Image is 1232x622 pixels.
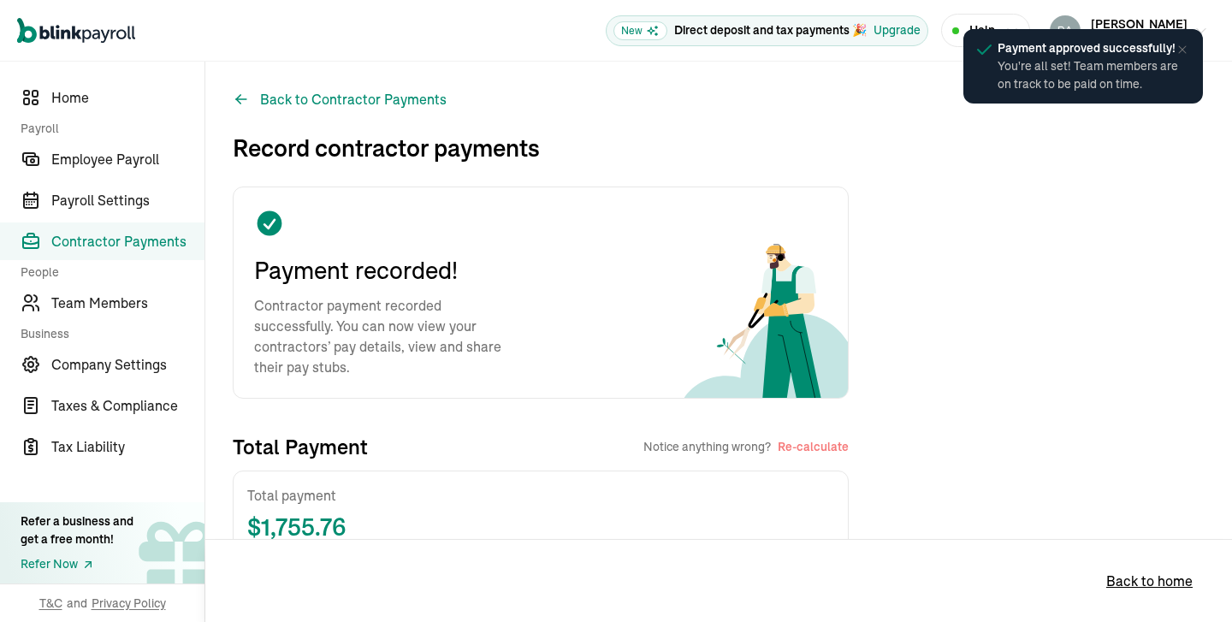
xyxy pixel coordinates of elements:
[247,485,834,506] span: Total payment
[51,436,204,457] span: Tax Liability
[233,433,368,460] h3: Total Payment
[51,395,204,416] span: Taxes & Compliance
[1146,540,1232,622] iframe: Chat Widget
[39,595,62,612] span: T&C
[1043,9,1215,52] button: [PERSON_NAME]3 Eskimos LLC
[998,57,1186,93] span: You're all set! Team members are on track to be paid on time.
[17,6,135,56] nav: Global
[254,288,514,377] span: Contractor payment recorded successfully. You can now view your contractors’ pay details, view an...
[51,354,204,375] span: Company Settings
[674,21,867,39] p: Direct deposit and tax payments 🎉
[51,190,204,210] span: Payroll Settings
[92,595,166,612] span: Privacy Policy
[254,239,535,288] span: Payment recorded!
[51,293,204,313] span: Team Members
[51,231,204,252] span: Contractor Payments
[998,39,1186,57] span: Payment approved successfully!
[233,130,540,166] h1: Record contractor payments
[51,149,204,169] span: Employee Payroll
[247,509,834,545] span: $ 1,755.76
[874,21,921,39] button: Upgrade
[51,87,204,108] span: Home
[21,120,194,137] span: Payroll
[21,512,133,548] div: Refer a business and get a free month!
[613,21,667,40] span: New
[1106,571,1193,591] span: Back to home
[233,89,447,110] button: Back to Contractor Payments
[21,555,133,573] a: Refer Now
[21,264,194,281] span: People
[778,438,849,455] button: Re-calculate
[1106,560,1193,601] button: Back to home
[941,14,1030,47] button: Help
[21,325,194,342] span: Business
[643,438,771,455] span: Notice anything wrong?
